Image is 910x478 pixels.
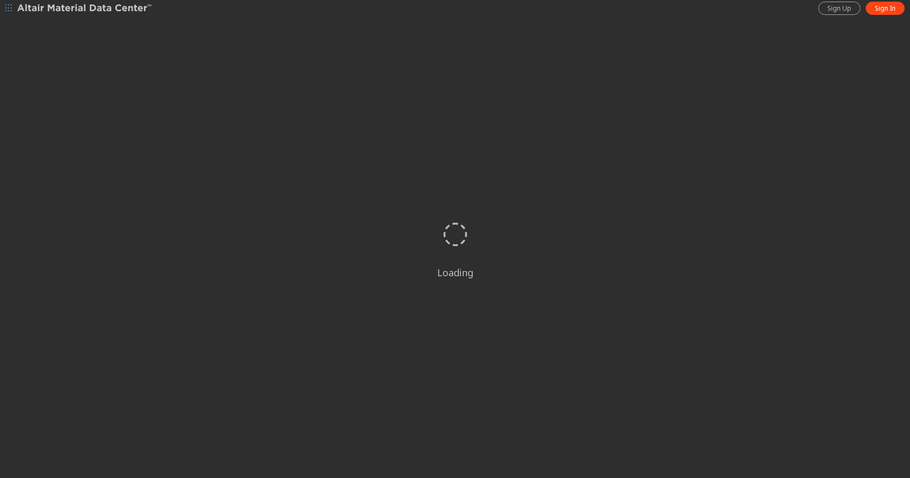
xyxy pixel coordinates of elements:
[875,4,896,13] span: Sign In
[866,2,905,15] a: Sign In
[818,2,860,15] a: Sign Up
[827,4,851,13] span: Sign Up
[437,266,473,279] div: Loading
[17,3,153,14] img: Altair Material Data Center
